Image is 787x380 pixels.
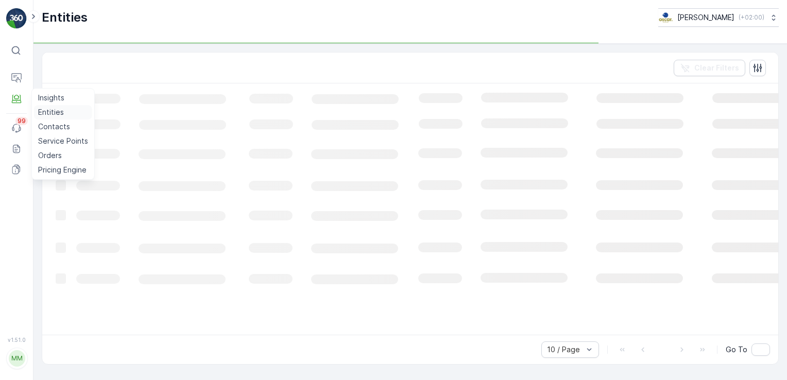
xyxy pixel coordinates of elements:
[677,12,734,23] p: [PERSON_NAME]
[9,350,25,367] div: MM
[739,13,764,22] p: ( +02:00 )
[42,9,88,26] p: Entities
[694,63,739,73] p: Clear Filters
[18,117,26,125] p: 99
[6,345,27,372] button: MM
[658,8,779,27] button: [PERSON_NAME](+02:00)
[674,60,745,76] button: Clear Filters
[6,118,27,139] a: 99
[6,337,27,343] span: v 1.51.0
[726,344,747,355] span: Go To
[658,12,673,23] img: basis-logo_rgb2x.png
[6,8,27,29] img: logo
